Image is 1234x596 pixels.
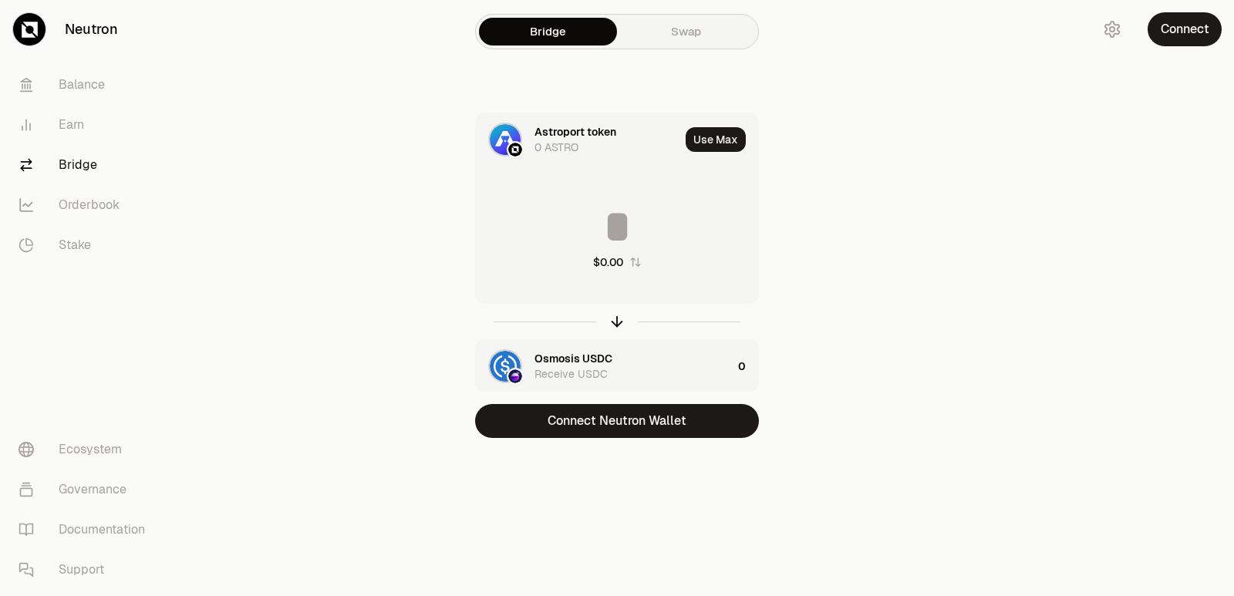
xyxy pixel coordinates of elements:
div: 0 [738,340,758,392]
img: ASTRO Logo [490,124,521,155]
a: Swap [617,18,755,45]
div: 0 ASTRO [534,140,578,155]
a: Balance [6,65,167,105]
div: $0.00 [593,254,623,270]
a: Orderbook [6,185,167,225]
a: Bridge [6,145,167,185]
a: Documentation [6,510,167,550]
a: Support [6,550,167,590]
button: $0.00 [593,254,642,270]
a: Earn [6,105,167,145]
div: USDC LogoOsmosis LogoOsmosis USDCReceive USDC [476,340,732,392]
a: Governance [6,470,167,510]
div: Receive USDC [534,366,608,382]
div: ASTRO LogoNeutron LogoAstroport token0 ASTRO [476,113,679,166]
button: Connect Neutron Wallet [475,404,759,438]
button: Connect [1148,12,1222,46]
img: Neutron Logo [508,143,522,157]
img: Osmosis Logo [508,369,522,383]
a: Stake [6,225,167,265]
button: USDC LogoOsmosis LogoOsmosis USDCReceive USDC0 [476,340,758,392]
div: Osmosis USDC [534,351,612,366]
button: Use Max [686,127,746,152]
div: Astroport token [534,124,616,140]
a: Bridge [479,18,617,45]
img: USDC Logo [490,351,521,382]
a: Ecosystem [6,429,167,470]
